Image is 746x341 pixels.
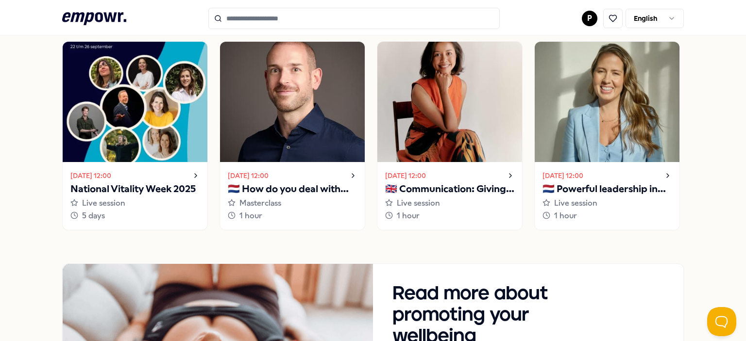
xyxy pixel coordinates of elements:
a: [DATE] 12:00🇳🇱 How do you deal with your inner critic?Masterclass1 hour [220,41,365,230]
img: activity image [220,42,365,162]
div: 1 hour [228,210,357,222]
div: 1 hour [543,210,672,222]
time: [DATE] 12:00 [228,170,269,181]
p: 🇬🇧 Communication: Giving and receiving feedback [385,181,514,197]
p: 🇳🇱 Powerful leadership in challenging situations [543,181,672,197]
time: [DATE] 12:00 [70,170,111,181]
iframe: Help Scout Beacon - Open [707,307,736,336]
img: activity image [377,42,522,162]
a: [DATE] 12:00🇬🇧 Communication: Giving and receiving feedbackLive session1 hour [377,41,523,230]
p: National Vitality Week 2025 [70,181,200,197]
div: 5 days [70,210,200,222]
div: Live session [543,197,672,210]
div: Masterclass [228,197,357,210]
a: [DATE] 12:00National Vitality Week 2025Live session5 days [62,41,208,230]
p: 🇳🇱 How do you deal with your inner critic? [228,181,357,197]
div: Live session [70,197,200,210]
time: [DATE] 12:00 [385,170,426,181]
input: Search for products, categories or subcategories [208,8,500,29]
button: P [582,11,597,26]
img: activity image [63,42,207,162]
img: activity image [535,42,679,162]
a: [DATE] 12:00🇳🇱 Powerful leadership in challenging situationsLive session1 hour [534,41,680,230]
time: [DATE] 12:00 [543,170,583,181]
div: 1 hour [385,210,514,222]
div: Live session [385,197,514,210]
